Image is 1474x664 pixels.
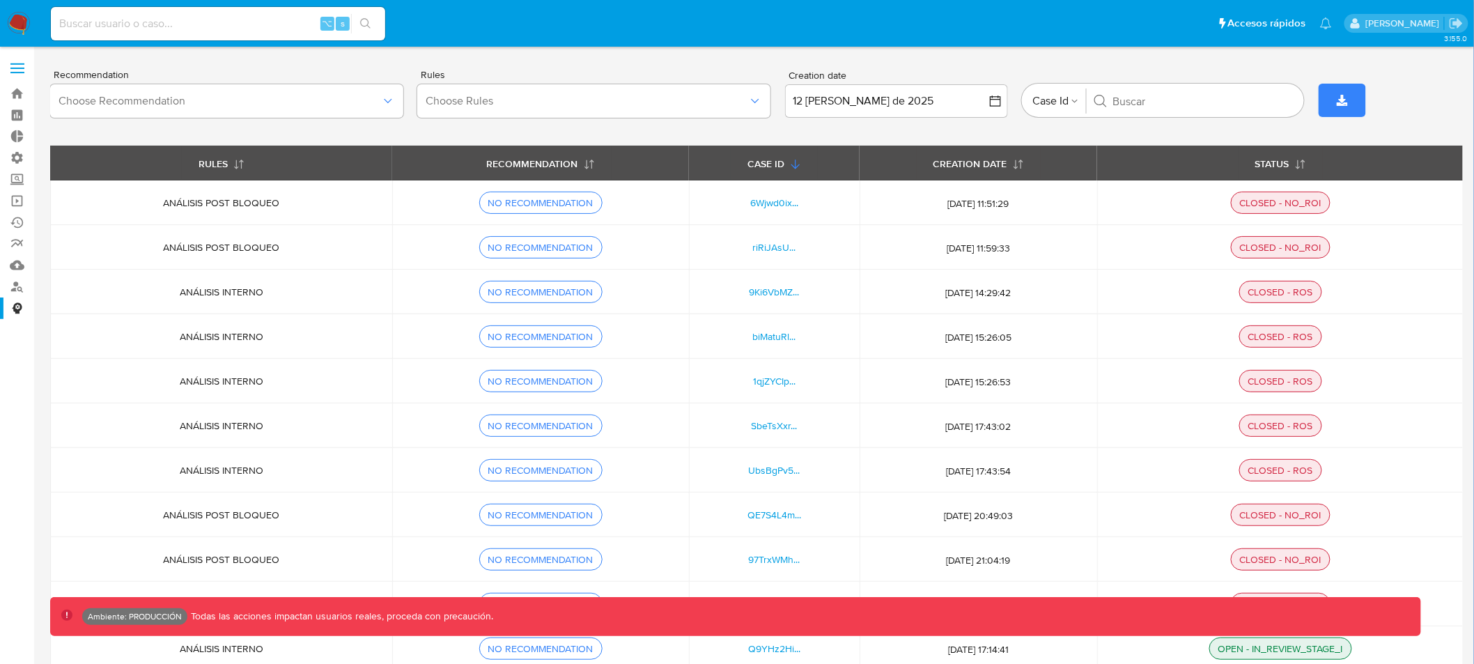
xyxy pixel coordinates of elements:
a: QE7S4L4m... [747,508,801,522]
span: ANÁLISIS INTERNO [180,285,263,299]
span: Accesos rápidos [1228,16,1306,31]
span: Rules [421,70,775,79]
button: Case Id [1033,77,1079,125]
span: ANÁLISIS INTERNO [180,463,263,477]
span: ANÁLISIS INTERNO [180,330,263,343]
span: ANÁLISIS INTERNO [180,419,263,433]
a: 97TrxWMh... [749,553,800,566]
span: [DATE] 20:49:03 [876,509,1080,522]
div: NO RECOMMENDATION [483,419,599,432]
div: NO RECOMMENDATION [483,330,599,343]
button: STATUS [1239,146,1323,180]
a: Notificaciones [1320,17,1332,29]
a: Salir [1449,16,1464,31]
div: NO RECOMMENDATION [483,464,599,477]
div: CLOSED - ROS [1243,375,1319,387]
span: ⌥ [322,17,332,30]
input: Buscar [1113,94,1294,108]
div: NO RECOMMENDATION [483,196,599,209]
a: UbsBgPv5... [749,463,800,477]
div: CLOSED - ROS [1243,464,1319,477]
span: [DATE] 11:51:29 [876,197,1080,210]
button: Buscar [1094,94,1108,108]
button: Choose Rules [417,84,770,118]
span: [DATE] 21:04:19 [876,554,1080,566]
span: Case Id [1033,86,1069,116]
div: CLOSED - NO_ROI [1234,196,1327,209]
span: [DATE] 14:29:42 [876,286,1080,299]
div: CLOSED - ROS [1243,330,1319,343]
a: 6Wjwd0ix... [750,196,798,210]
span: ANÁLISIS INTERNO [180,374,263,388]
button: Choose Recommendation [50,84,403,118]
span: ANÁLISIS POST BLOQUEO [163,196,279,210]
a: riRiJAsU... [753,240,796,254]
span: [DATE] 17:43:02 [876,420,1080,433]
button: 12 [PERSON_NAME] de 2025 [785,84,1008,118]
a: 9Ki6VbMZ... [750,285,800,299]
span: Choose Rules [426,94,748,108]
span: [DATE] 11:59:33 [876,242,1080,254]
p: yamil.zavala@mercadolibre.com [1365,17,1444,30]
button: search-icon [351,14,380,33]
button: CASE ID [731,146,818,180]
span: ANÁLISIS POST BLOQUEO [163,240,279,254]
div: NO RECOMMENDATION [483,553,599,566]
span: ANÁLISIS POST BLOQUEO [163,553,279,566]
span: Recommendation [54,70,407,79]
button: RECOMMENDATION [470,146,612,180]
div: NO RECOMMENDATION [483,241,599,254]
span: [DATE] 15:26:53 [876,376,1080,388]
div: NO RECOMMENDATION [483,286,599,298]
div: CLOSED - NO_ROI [1234,509,1327,521]
div: NO RECOMMENDATION [483,509,599,521]
span: ANÁLISIS POST BLOQUEO [163,508,279,522]
a: SbeTsXxr... [752,419,798,433]
div: Creation date [785,70,1008,82]
p: Ambiente: PRODUCCIÓN [88,614,182,619]
button: CREATION DATE [917,146,1041,180]
div: NO RECOMMENDATION [483,375,599,387]
div: CLOSED - ROS [1243,286,1319,298]
span: [DATE] 17:43:54 [876,465,1080,477]
div: CLOSED - ROS [1243,419,1319,432]
a: biMatuRl... [753,330,796,343]
button: RULES [182,146,261,180]
a: 1qjZYCIp... [753,374,796,388]
div: CLOSED - NO_ROI [1234,241,1327,254]
span: s [341,17,345,30]
p: Todas las acciones impactan usuarios reales, proceda con precaución. [187,610,494,623]
span: Choose Recommendation [59,94,381,108]
input: Buscar usuario o caso... [51,15,385,33]
span: [DATE] 15:26:05 [876,331,1080,343]
div: CLOSED - NO_ROI [1234,553,1327,566]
